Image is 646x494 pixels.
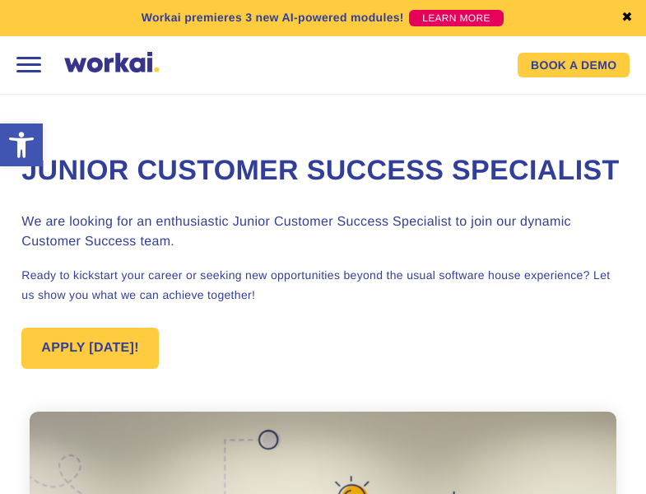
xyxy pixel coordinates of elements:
[21,265,624,305] p: Ready to kickstart your career or seeking new opportunities beyond the usual software house exper...
[518,53,630,77] a: BOOK A DEMO
[142,9,404,26] p: Workai premieres 3 new AI-powered modules!
[21,212,624,252] h3: We are looking for an enthusiastic Junior Customer Success Specialist to join our dynamic Custome...
[621,12,633,25] a: ✖
[21,328,159,369] a: APPLY [DATE]!
[21,152,624,190] h1: Junior Customer Success Specialist
[409,10,504,26] a: LEARN MORE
